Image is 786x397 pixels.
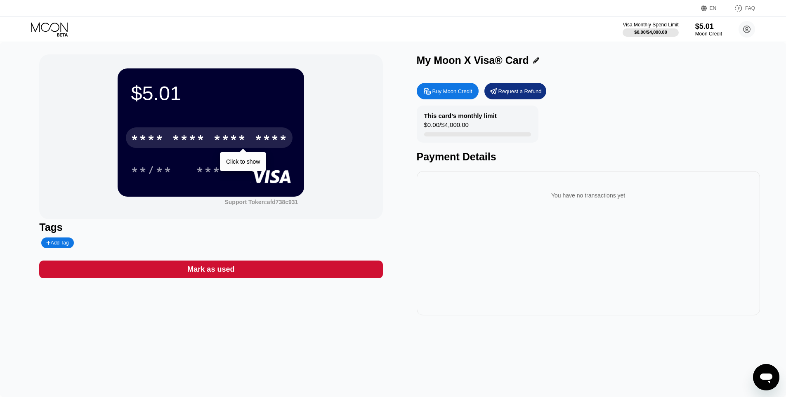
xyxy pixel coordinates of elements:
[187,265,234,274] div: Mark as used
[226,158,260,165] div: Click to show
[423,184,753,207] div: You have no transactions yet
[417,54,529,66] div: My Moon X Visa® Card
[753,364,779,390] iframe: Кнопка запуска окна обмена сообщениями
[701,4,726,12] div: EN
[484,83,546,99] div: Request a Refund
[726,4,755,12] div: FAQ
[695,22,722,37] div: $5.01Moon Credit
[623,22,678,28] div: Visa Monthly Spend Limit
[623,22,678,37] div: Visa Monthly Spend Limit$0.00/$4,000.00
[417,83,479,99] div: Buy Moon Credit
[424,112,497,119] div: This card’s monthly limit
[224,199,298,205] div: Support Token:afd738c931
[745,5,755,11] div: FAQ
[41,237,73,248] div: Add Tag
[46,240,68,246] div: Add Tag
[424,121,469,132] div: $0.00 / $4,000.00
[634,30,667,35] div: $0.00 / $4,000.00
[432,88,472,95] div: Buy Moon Credit
[39,221,382,233] div: Tags
[417,151,760,163] div: Payment Details
[710,5,717,11] div: EN
[695,22,722,31] div: $5.01
[695,31,722,37] div: Moon Credit
[498,88,542,95] div: Request a Refund
[131,82,291,105] div: $5.01
[224,199,298,205] div: Support Token: afd738c931
[39,261,382,278] div: Mark as used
